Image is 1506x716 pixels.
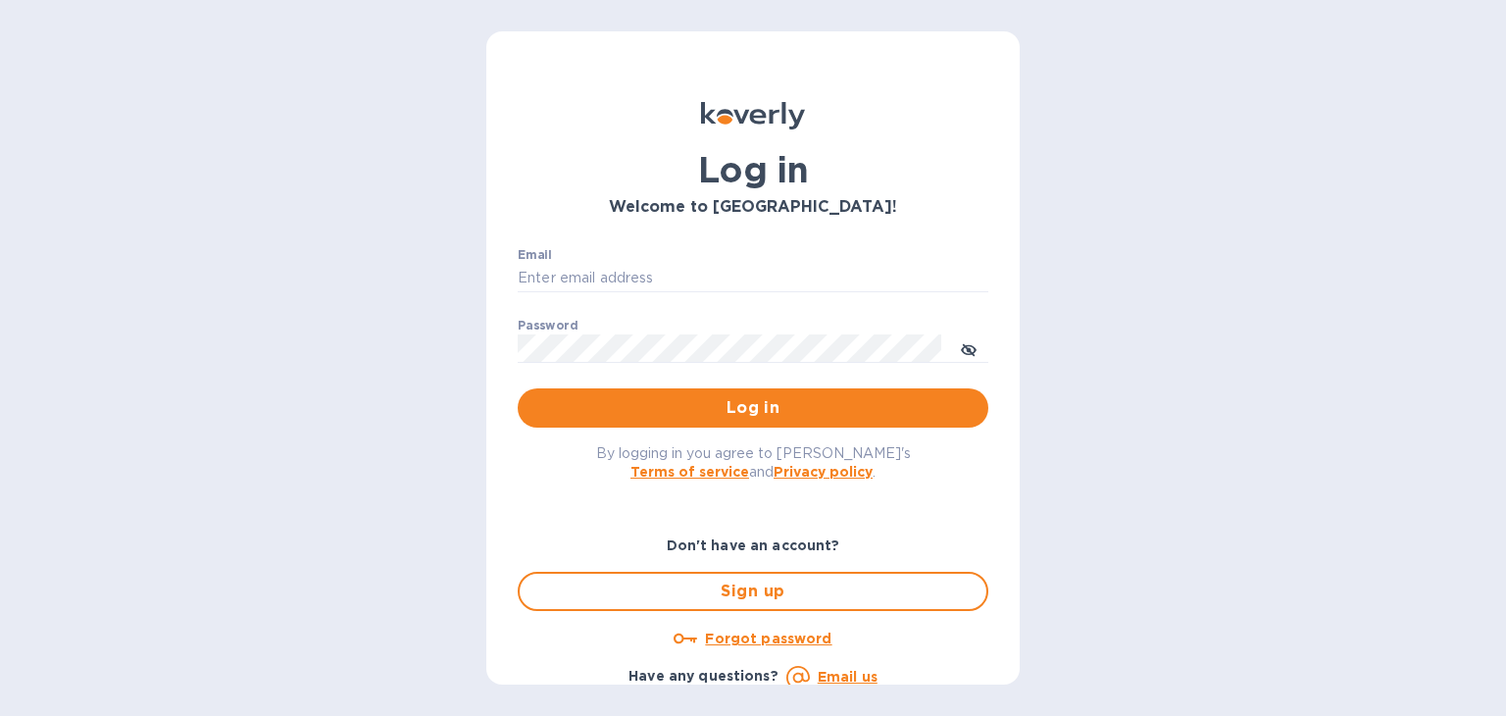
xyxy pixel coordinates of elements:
button: Sign up [518,572,988,611]
b: Don't have an account? [667,537,840,553]
span: By logging in you agree to [PERSON_NAME]'s and . [596,445,911,480]
a: Email us [818,669,878,685]
span: Log in [533,396,973,420]
a: Terms of service [630,464,749,480]
button: toggle password visibility [949,329,988,368]
label: Password [518,320,577,332]
label: Email [518,249,552,261]
img: Koverly [701,102,805,129]
h3: Welcome to [GEOGRAPHIC_DATA]! [518,198,988,217]
input: Enter email address [518,264,988,293]
button: Log in [518,388,988,428]
a: Privacy policy [774,464,873,480]
span: Sign up [535,580,971,603]
h1: Log in [518,149,988,190]
u: Forgot password [705,631,831,646]
b: Have any questions? [628,668,778,684]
